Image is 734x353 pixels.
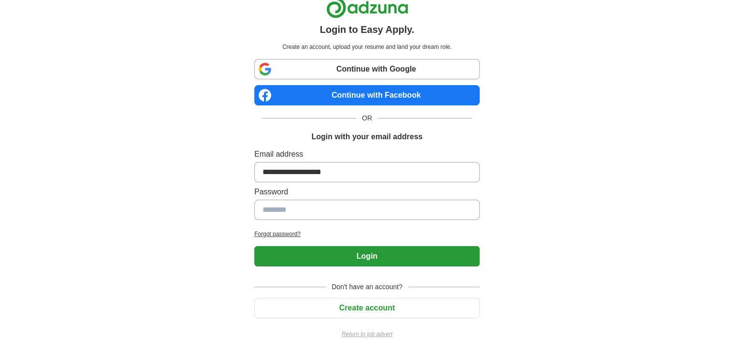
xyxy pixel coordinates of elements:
button: Create account [254,298,480,318]
button: Login [254,246,480,266]
label: Password [254,186,480,198]
a: Return to job advert [254,330,480,338]
span: OR [356,113,378,123]
keeper-lock: Open Keeper Popup [460,166,472,177]
a: Create account [254,304,480,312]
a: Continue with Google [254,59,480,79]
keeper-lock: Open Keeper Popup [460,204,472,215]
h1: Login with your email address [311,131,422,143]
span: Don't have an account? [326,282,408,292]
p: Create an account, upload your resume and land your dream role. [256,43,478,51]
a: Forgot password? [254,230,480,238]
h1: Login to Easy Apply. [320,22,415,37]
a: Continue with Facebook [254,85,480,105]
label: Email address [254,148,480,160]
